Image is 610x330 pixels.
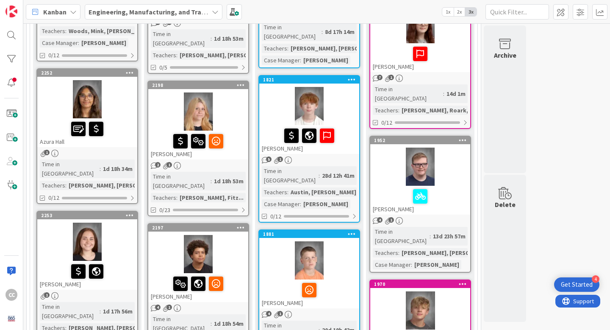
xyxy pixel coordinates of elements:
[454,8,465,16] span: 2x
[148,273,248,302] div: [PERSON_NAME]
[373,227,430,246] div: Time in [GEOGRAPHIC_DATA]
[148,81,248,89] div: 2198
[259,76,359,154] div: 1821[PERSON_NAME]
[41,70,137,76] div: 2252
[148,81,248,159] div: 2198[PERSON_NAME]
[48,193,59,202] span: 0/12
[301,199,350,209] div: [PERSON_NAME]
[159,206,170,215] span: 0/23
[377,75,383,80] span: 7
[431,232,468,241] div: 13d 23h 57m
[442,8,454,16] span: 1x
[398,248,399,257] span: :
[259,76,359,84] div: 1821
[148,224,248,232] div: 2197
[101,164,135,173] div: 1d 18h 34m
[259,230,359,308] div: 1881[PERSON_NAME]
[320,171,357,180] div: 28d 12h 41m
[89,8,238,16] b: Engineering, Manufacturing, and Transportation
[288,187,370,197] div: Austin, [PERSON_NAME] (2...
[211,34,212,43] span: :
[40,38,78,48] div: Case Manager
[592,275,599,283] div: 4
[79,38,128,48] div: [PERSON_NAME]
[277,157,283,162] span: 1
[287,187,288,197] span: :
[177,193,246,202] div: [PERSON_NAME], Fitz...
[412,260,461,269] div: [PERSON_NAME]
[288,44,396,53] div: [PERSON_NAME], [PERSON_NAME], L...
[370,137,470,215] div: 1952[PERSON_NAME]
[373,106,398,115] div: Teachers
[485,4,549,20] input: Quick Filter...
[370,137,470,144] div: 1952
[67,181,175,190] div: [PERSON_NAME], [PERSON_NAME], K...
[166,162,172,168] span: 1
[176,193,177,202] span: :
[381,118,392,127] span: 0/12
[151,172,211,190] div: Time in [GEOGRAPHIC_DATA]
[37,212,137,219] div: 2253
[373,260,411,269] div: Case Manager
[37,118,137,147] div: Azura Hall
[370,43,470,72] div: [PERSON_NAME]
[152,225,248,231] div: 2197
[262,56,300,65] div: Case Manager
[151,193,176,202] div: Teachers
[159,63,167,72] span: 0/5
[561,280,593,289] div: Get Started
[48,51,59,60] span: 0/12
[262,199,300,209] div: Case Manager
[370,280,470,288] div: 1970
[262,187,287,197] div: Teachers
[155,305,161,310] span: 4
[41,213,137,218] div: 2253
[266,311,272,316] span: 4
[370,186,470,215] div: [PERSON_NAME]
[259,125,359,154] div: [PERSON_NAME]
[40,302,100,321] div: Time in [GEOGRAPHIC_DATA]
[212,176,246,186] div: 1d 18h 53m
[37,212,137,290] div: 2253[PERSON_NAME]
[148,131,248,159] div: [PERSON_NAME]
[266,157,272,162] span: 5
[176,50,177,60] span: :
[495,199,516,210] div: Delete
[40,159,100,178] div: Time in [GEOGRAPHIC_DATA]
[6,6,17,17] img: Visit kanbanzone.com
[263,77,359,83] div: 1821
[37,69,137,147] div: 2252Azura Hall
[411,260,412,269] span: :
[100,164,101,173] span: :
[40,181,65,190] div: Teachers
[262,166,319,185] div: Time in [GEOGRAPHIC_DATA]
[6,313,17,324] img: avatar
[374,281,470,287] div: 1970
[212,34,246,43] div: 1d 18h 53m
[148,224,248,302] div: 2197[PERSON_NAME]
[262,44,287,53] div: Teachers
[373,84,443,103] div: Time in [GEOGRAPHIC_DATA]
[270,212,281,221] span: 0/12
[37,69,137,77] div: 2252
[151,50,176,60] div: Teachers
[388,217,394,223] span: 1
[212,319,246,328] div: 1d 18h 54m
[430,232,431,241] span: :
[373,248,398,257] div: Teachers
[301,56,350,65] div: [PERSON_NAME]
[287,44,288,53] span: :
[262,22,322,41] div: Time in [GEOGRAPHIC_DATA]
[443,89,444,98] span: :
[18,1,39,11] span: Support
[211,176,212,186] span: :
[40,26,65,36] div: Teachers
[444,89,468,98] div: 14d 1m
[323,27,357,36] div: 8d 17h 14m
[377,217,383,223] span: 4
[399,248,521,257] div: [PERSON_NAME], [PERSON_NAME], Ander...
[44,150,50,155] span: 1
[151,29,211,48] div: Time in [GEOGRAPHIC_DATA]
[166,305,172,310] span: 1
[319,171,320,180] span: :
